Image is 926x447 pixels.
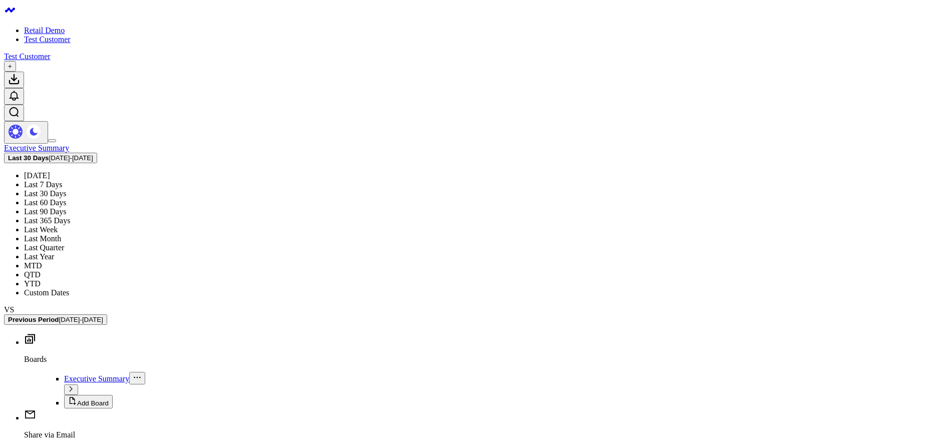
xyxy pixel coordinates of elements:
[4,314,107,325] button: Previous Period[DATE]-[DATE]
[24,261,42,270] a: MTD
[24,288,69,297] a: Custom Dates
[24,279,41,288] a: YTD
[64,395,113,408] button: Add Board
[4,61,16,72] button: +
[24,355,922,364] p: Boards
[24,430,922,439] p: Share via Email
[4,144,69,152] a: Executive Summary
[24,180,62,189] a: Last 7 Days
[24,171,50,180] a: [DATE]
[24,26,65,35] a: Retail Demo
[4,105,24,121] button: Open search
[64,374,129,383] a: Executive Summary
[8,316,59,323] b: Previous Period
[24,216,70,225] a: Last 365 Days
[24,198,66,207] a: Last 60 Days
[24,225,58,234] a: Last Week
[8,154,49,162] b: Last 30 Days
[49,154,93,162] span: [DATE] - [DATE]
[8,63,12,70] span: +
[59,316,103,323] span: [DATE] - [DATE]
[4,305,922,314] div: VS
[24,243,64,252] a: Last Quarter
[24,35,71,44] a: Test Customer
[4,153,97,163] button: Last 30 Days[DATE]-[DATE]
[24,207,66,216] a: Last 90 Days
[24,189,66,198] a: Last 30 Days
[4,52,51,61] a: Test Customer
[24,234,61,243] a: Last Month
[24,252,54,261] a: Last Year
[24,270,41,279] a: QTD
